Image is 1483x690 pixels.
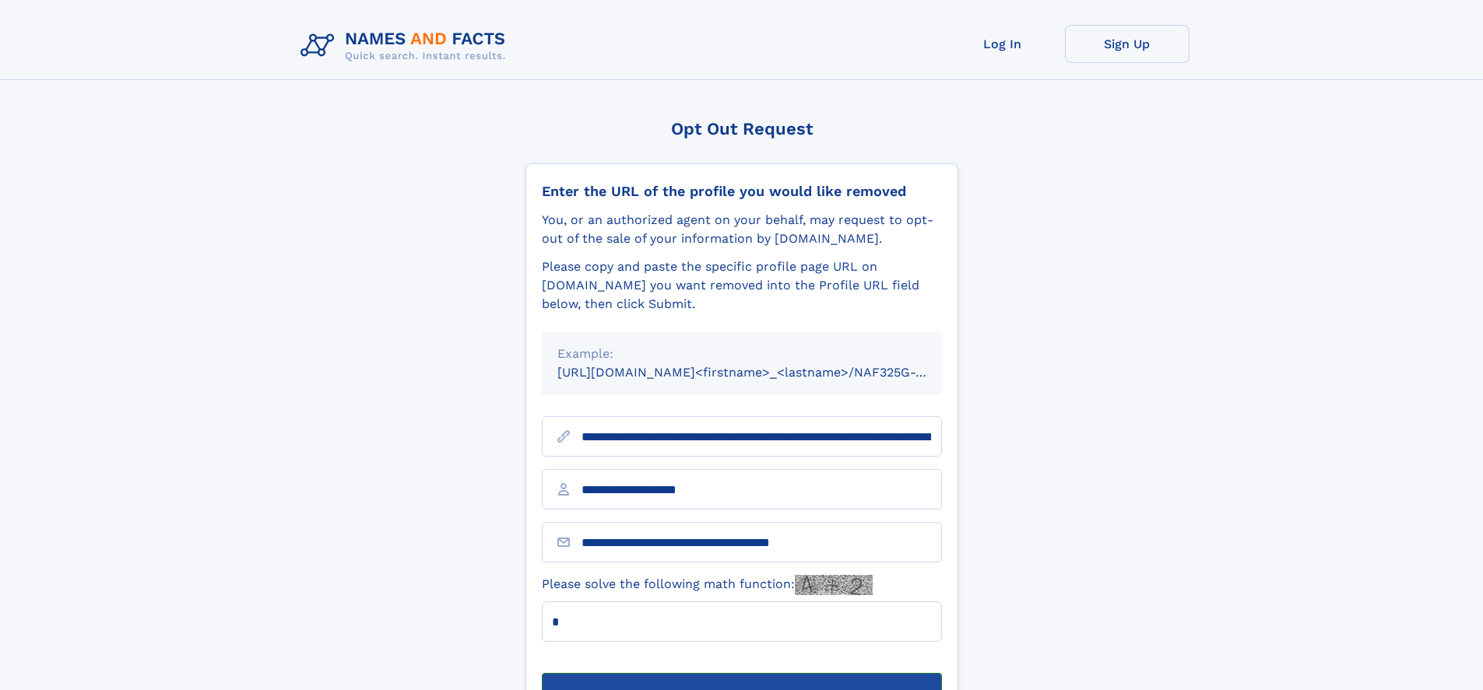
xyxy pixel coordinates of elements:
[1065,25,1190,63] a: Sign Up
[542,257,942,313] div: Please copy and paste the specific profile page URL on [DOMAIN_NAME] you want removed into the Pr...
[542,183,942,200] div: Enter the URL of the profile you would like removed
[557,345,926,363] div: Example:
[294,25,518,67] img: Logo Names and Facts
[940,25,1065,63] a: Log In
[542,575,873,595] label: Please solve the following math function:
[557,365,972,380] small: [URL][DOMAIN_NAME]<firstname>_<lastname>/NAF325G-xxxxxxxx
[525,119,958,138] div: Opt Out Request
[542,211,942,248] div: You, or an authorized agent on your behalf, may request to opt-out of the sale of your informatio...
